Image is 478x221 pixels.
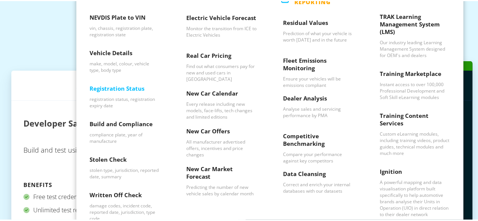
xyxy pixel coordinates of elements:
[90,24,160,37] p: vin, chassis, registration plate, registration state
[186,126,257,138] h3: New Car Offers
[283,29,353,42] p: Prediction of what your vehicle is worth [DATE] and in the future
[90,155,160,166] h3: Stolen Check
[367,63,463,105] a: Training Marketplace - Instant access to over 100,000 Professional Development and Soft Skill eLe...
[76,113,173,149] a: Build and Compliance - compliance plate, year of manufacture
[380,167,450,178] h3: Ignition
[270,88,367,125] a: Dealer Analysis - Analyse sales and servicing performance by PMA
[367,6,463,63] a: TRAK Learning Management System (LMS) - Our industry leading Learning Management System designed ...
[186,164,257,183] h3: New Car Market Forecast
[76,7,173,42] a: NEVDIS Plate to VIN - vin, chassis, registration plate, registration state
[186,24,257,37] p: Monitor the transition from ICE to Electric Vehicles
[270,50,367,88] a: Fleet Emissions Monitoring - Ensure your vehicles will be emissions compliant
[76,149,173,184] a: Stolen Check - stolen type, jurisdiction, reported date, summary
[283,105,353,117] p: Analyse sales and servicing performance by PMA
[90,166,160,179] p: stolen type, jurisdiction, reported date, summary
[186,183,257,196] p: Predicting the number of new vehicle sales by calendar month
[380,38,450,57] p: Our industry leading Learning Management System designed for OEM's and dealers
[90,119,160,130] h3: Build and Compliance
[90,48,160,59] h3: Vehicle Details
[76,78,173,113] a: Registration Status - registration status, registration expiry date
[173,121,270,158] a: New Car Offers - All manufacturer advertised offers, incentives and price changes
[380,69,450,80] h3: Training Marketplace
[186,100,257,119] p: Every release including new models, face-lifts, tech changes and limited editions
[380,130,450,155] p: Custom eLearning modules, including training videos, product guides, technical modules and much more
[186,88,257,100] h3: New Car Calendar
[186,62,257,81] p: Find out what consumers pay for new and used cars in [GEOGRAPHIC_DATA]
[173,83,270,121] a: New Car Calendar - Every release including new models, face-lifts, tech changes and limited editions
[90,130,160,143] p: compliance plate, year of manufacture
[186,138,257,157] p: All manufacturer advertised offers, incentives and price changes
[90,95,160,108] p: registration status, registration expiry date
[23,202,226,216] div: Unlimited test requests
[90,83,160,95] h3: Registration Status
[8,6,476,36] h1: Choose a plan that works for you.
[283,131,353,150] h3: Competitive Benchmarking
[23,189,226,202] div: Free test credentials
[186,51,257,62] h3: Real Car Pricing
[283,18,353,29] h3: Residual Values
[283,180,353,193] p: Correct and enrich your internal databases with our datasets
[380,178,450,216] p: A powerful mapping and data visualisation platform built specifically to help automotive brands a...
[283,150,353,163] p: Compare your performance against key competitors
[76,42,173,78] a: Vehicle Details - make, model, colour, vehicle type, body type
[270,12,367,50] a: Residual Values - Prediction of what your vehicle is worth today and in the future
[173,45,270,83] a: Real Car Pricing - Find out what consumers pay for new and used cars in Australia
[23,140,226,178] p: Build and test using any of our data fields.
[186,13,257,24] h3: Electric Vehicle Forecast
[173,7,270,45] a: Electric Vehicle Forecast - Monitor the transition from ICE to Electric Vehicles
[283,56,353,74] h3: Fleet Emissions Monitoring
[380,111,450,130] h3: Training Content Services
[23,112,104,133] h2: Developer Sandbox
[283,93,353,105] h3: Dealer Analysis
[367,105,463,161] a: Training Content Services - Custom eLearning modules, including training videos, product guides, ...
[90,12,160,24] h3: NEVDIS Plate to VIN
[90,201,160,221] p: damage codes, incident code, reported date, jurisdiction, type code
[270,163,367,201] a: Data Cleansing - Correct and enrich your internal databases with our datasets
[173,158,270,196] a: New Car Market Forecast - Predicting the number of new vehicle sales by calendar month
[283,74,353,87] p: Ensure your vehicles will be emissions compliant
[380,12,450,38] h3: TRAK Learning Management System (LMS)
[283,169,353,180] h3: Data Cleansing
[270,125,367,163] a: Competitive Benchmarking - Compare your performance against key competitors
[90,190,160,201] h3: Written Off Check
[90,59,160,72] p: make, model, colour, vehicle type, body type
[380,80,450,99] p: Instant access to over 100,000 Professional Development and Soft Skill eLearning modules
